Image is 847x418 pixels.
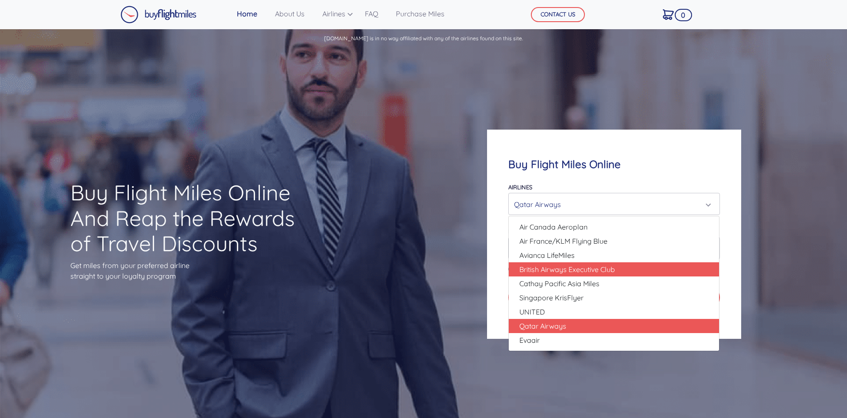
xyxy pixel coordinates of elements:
[70,260,310,281] p: Get miles from your preferred airline straight to your loyalty program
[508,184,532,191] label: Airlines
[271,5,308,23] a: About Us
[70,180,310,257] h1: Buy Flight Miles Online And Reap the Rewards of Travel Discounts
[508,158,719,171] h4: Buy Flight Miles Online
[508,193,719,215] button: Qatar Airways
[120,4,197,26] a: Buy Flight Miles Logo
[392,5,448,23] a: Purchase Miles
[663,9,674,20] img: Cart
[319,5,351,23] a: Airlines
[519,292,584,303] span: Singapore KrisFlyer
[519,264,615,275] span: British Airways Executive Club
[519,321,566,331] span: Qatar Airways
[531,7,585,22] button: CONTACT US
[519,278,599,289] span: Cathay Pacific Asia Miles
[120,6,197,23] img: Buy Flight Miles Logo
[519,222,588,232] span: Air Canada Aeroplan
[514,196,708,213] div: Qatar Airways
[519,236,607,246] span: Air France/KLM Flying Blue
[361,5,382,23] a: FAQ
[519,250,575,261] span: Avianca LifeMiles
[675,9,692,21] span: 0
[659,5,677,23] a: 0
[519,307,545,317] span: UNITED
[519,335,540,345] span: Evaair
[233,5,261,23] a: Home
